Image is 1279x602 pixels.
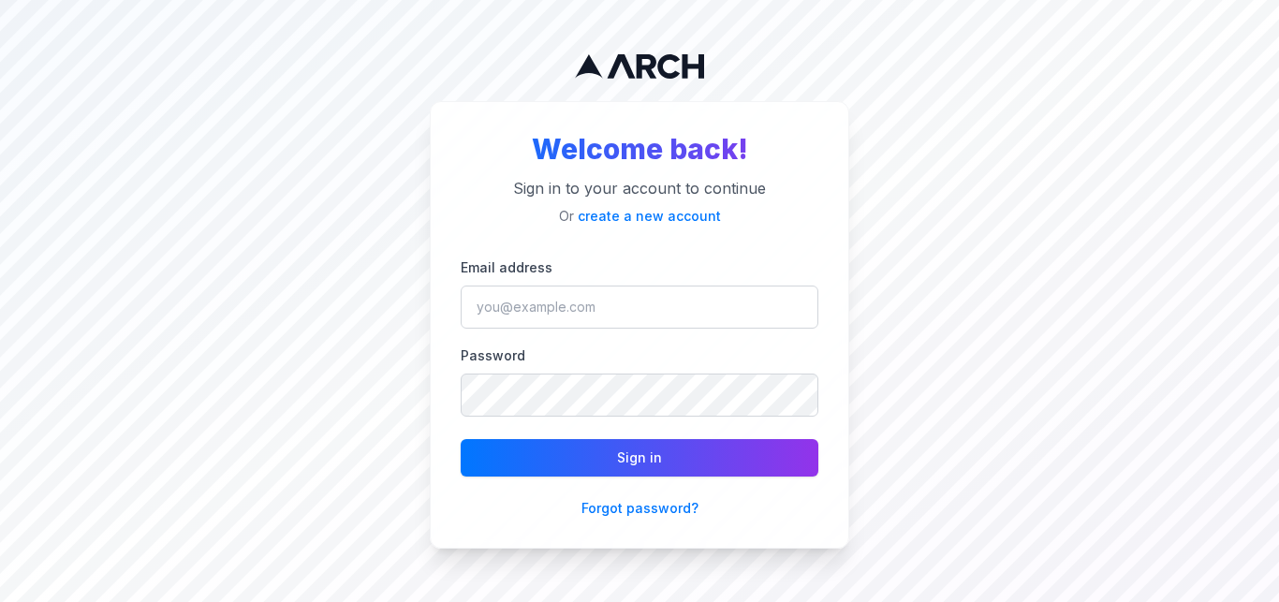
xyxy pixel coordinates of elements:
[461,132,818,166] h2: Welcome back!
[461,286,818,329] input: you@example.com
[461,439,818,477] button: Sign in
[581,499,698,518] button: Forgot password?
[578,208,721,224] a: create a new account
[461,177,818,199] p: Sign in to your account to continue
[461,259,552,275] label: Email address
[461,207,818,226] p: Or
[461,347,525,363] label: Password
